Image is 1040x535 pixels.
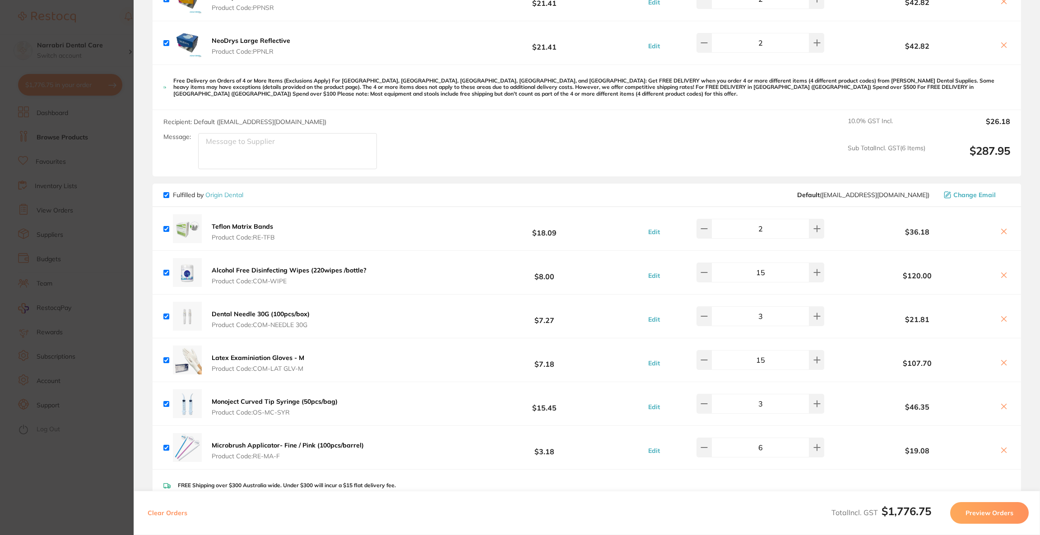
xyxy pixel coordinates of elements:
b: $21.41 [460,35,629,51]
b: $42.82 [841,42,994,50]
button: Edit [645,228,663,236]
button: Dental Needle 30G (100pcs/box) Product Code:COM-NEEDLE 30G [209,310,312,329]
span: Recipient: Default ( [EMAIL_ADDRESS][DOMAIN_NAME] ) [163,118,326,126]
b: $7.27 [460,308,629,325]
span: 10.0 % GST Incl. [848,117,925,137]
button: Microbrush Applicator- Fine / Pink (100pcs/barrel) Product Code:RE-MA-F [209,441,367,460]
img: NHQ1Ymdqbg [173,214,202,243]
b: Alcohol Free Disinfecting Wipes (220wipes /bottle? [212,266,367,274]
img: MHluODExeA [173,28,202,57]
b: $21.81 [841,315,994,323]
span: Product Code: PPNLR [212,48,290,55]
button: Edit [645,447,663,455]
span: Product Code: RE-MA-F [212,452,364,460]
button: NeoDrys Large Reflective Product Code:PPNLR [209,37,293,55]
img: ZjR0OW8wbQ [173,433,202,462]
span: info@origindental.com.au [797,191,929,198]
b: $19.08 [841,447,994,455]
span: Product Code: COM-NEEDLE 30G [212,321,310,328]
b: $36.18 [841,228,994,236]
p: Fulfilled by [173,191,243,198]
button: Preview Orders [950,502,1029,524]
b: $120.00 [841,272,994,280]
button: Monoject Curved Tip Syringe (50pcs/bag) Product Code:OS-MC-SYR [209,397,340,416]
button: Change Email [941,191,1010,199]
button: Clear Orders [145,502,190,524]
img: MmN1ZG8zeg [173,302,202,331]
b: $8.00 [460,264,629,281]
output: $26.18 [933,117,1010,137]
span: Change Email [953,191,996,198]
b: $46.35 [841,403,994,411]
b: Microbrush Applicator- Fine / Pink (100pcs/barrel) [212,441,364,449]
span: Total Incl. GST [831,508,931,517]
span: Product Code: PPNSR [212,4,290,11]
a: Origin Dental [205,191,243,199]
b: $18.09 [460,221,629,237]
b: $15.45 [460,396,629,412]
b: Dental Needle 30G (100pcs/box) [212,310,310,318]
span: Product Code: COM-WIPE [212,277,367,285]
img: ZWYxM2xocQ [173,258,202,287]
span: Sub Total Incl. GST ( 6 Items) [848,144,925,169]
b: $1,776.75 [882,504,931,518]
button: Latex Examiniation Gloves - M Product Code:COM-LAT GLV-M [209,354,307,373]
img: aHg4MTBkbA [173,346,202,374]
span: Product Code: OS-MC-SYR [212,409,338,416]
b: Latex Examiniation Gloves - M [212,354,304,362]
b: Teflon Matrix Bands [212,222,273,231]
span: Product Code: RE-TFB [212,234,275,241]
b: $107.70 [841,359,994,367]
p: Free Delivery on Orders of 4 or More Items (Exclusions Apply) For [GEOGRAPHIC_DATA], [GEOGRAPHIC_... [173,78,1010,97]
p: FREE Shipping over $300 Australia wide. Under $300 will incur a $15 flat delivery fee. [178,482,396,489]
label: Message: [163,133,191,141]
b: NeoDrys Large Reflective [212,37,290,45]
b: $3.18 [460,439,629,456]
output: $287.95 [933,144,1010,169]
button: Alcohol Free Disinfecting Wipes (220wipes /bottle? Product Code:COM-WIPE [209,266,369,285]
span: Product Code: COM-LAT GLV-M [212,365,304,372]
button: Edit [645,359,663,367]
b: Default [797,191,820,199]
b: Monoject Curved Tip Syringe (50pcs/bag) [212,397,338,406]
button: Edit [645,272,663,280]
b: $7.18 [460,352,629,369]
button: Edit [645,42,663,50]
button: Teflon Matrix Bands Product Code:RE-TFB [209,222,278,241]
button: Edit [645,403,663,411]
img: cWxsNjM4Yg [173,389,202,418]
button: Edit [645,315,663,323]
